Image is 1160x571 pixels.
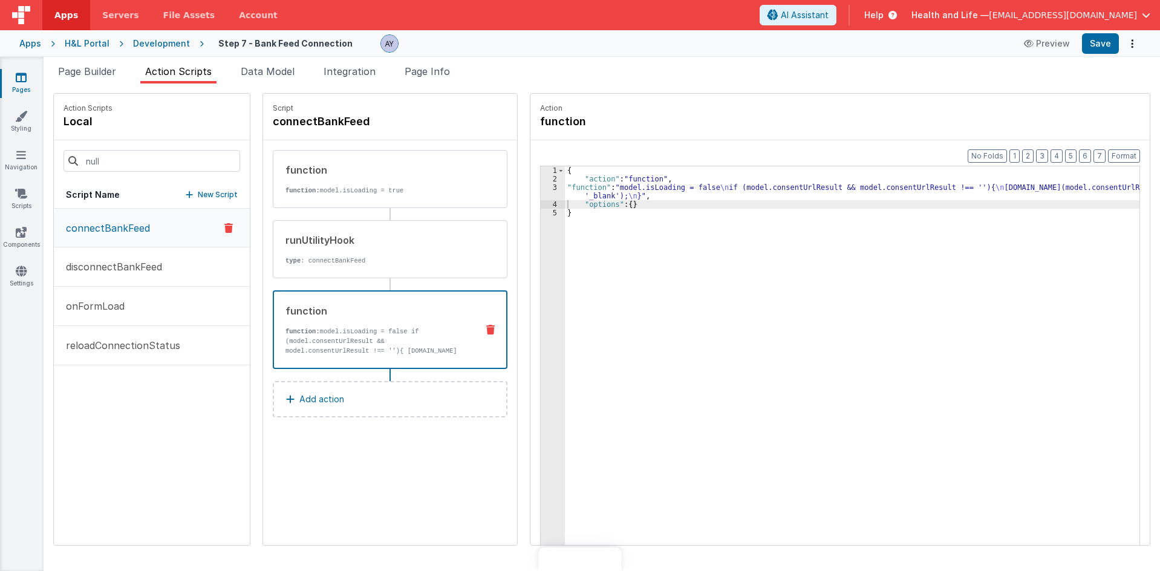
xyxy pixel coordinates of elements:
[405,65,450,77] span: Page Info
[1022,149,1034,163] button: 2
[1079,149,1091,163] button: 6
[59,299,125,313] p: onFormLoad
[381,35,398,52] img: 14202422f6480247bff2986d20d04001
[285,304,468,318] div: function
[324,65,376,77] span: Integration
[1009,149,1020,163] button: 1
[133,38,190,50] div: Development
[1036,149,1048,163] button: 3
[968,149,1007,163] button: No Folds
[64,150,240,172] input: null
[218,39,353,48] h4: Step 7 - Bank Feed Connection
[1108,149,1140,163] button: Format
[285,327,468,365] p: model.isLoading = false if (model.consentUrlResult && model.consentUrlResult !== ''){ [DOMAIN_NAM...
[911,9,989,21] span: Health and Life —
[1093,149,1106,163] button: 7
[58,65,116,77] span: Page Builder
[59,221,150,235] p: connectBankFeed
[54,326,250,365] button: reloadConnectionStatus
[285,187,320,194] strong: function:
[54,9,78,21] span: Apps
[64,103,112,113] p: Action Scripts
[285,163,468,177] div: function
[198,189,238,201] p: New Script
[760,5,836,25] button: AI Assistant
[540,113,722,130] h4: function
[1124,35,1141,52] button: Options
[911,9,1150,21] button: Health and Life — [EMAIL_ADDRESS][DOMAIN_NAME]
[864,9,884,21] span: Help
[145,65,212,77] span: Action Scripts
[1051,149,1063,163] button: 4
[285,328,320,335] strong: function:
[541,175,565,183] div: 2
[54,287,250,326] button: onFormLoad
[1065,149,1077,163] button: 5
[541,209,565,217] div: 5
[541,183,565,200] div: 3
[285,256,468,266] p: : connectBankFeed
[299,392,344,406] p: Add action
[54,209,250,247] button: connectBankFeed
[59,259,162,274] p: disconnectBankFeed
[64,113,112,130] h4: local
[1082,33,1119,54] button: Save
[540,103,1140,113] p: Action
[989,9,1137,21] span: [EMAIL_ADDRESS][DOMAIN_NAME]
[65,38,109,50] div: H&L Portal
[19,38,41,50] div: Apps
[59,338,180,353] p: reloadConnectionStatus
[285,186,468,195] p: model.isLoading = true
[781,9,829,21] span: AI Assistant
[541,166,565,175] div: 1
[285,257,301,264] strong: type
[273,113,454,130] h4: connectBankFeed
[273,103,507,113] p: Script
[541,200,565,209] div: 4
[1017,34,1077,53] button: Preview
[186,189,238,201] button: New Script
[273,381,507,417] button: Add action
[102,9,138,21] span: Servers
[285,233,468,247] div: runUtilityHook
[54,247,250,287] button: disconnectBankFeed
[163,9,215,21] span: File Assets
[66,189,120,201] h5: Script Name
[241,65,295,77] span: Data Model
